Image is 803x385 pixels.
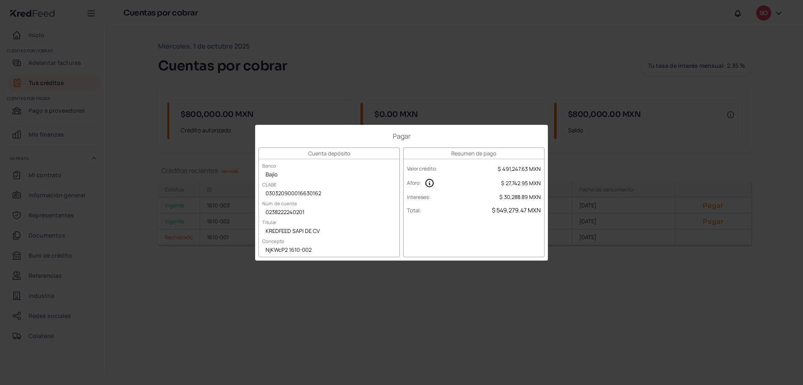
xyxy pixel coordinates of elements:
label: CLABE [259,178,280,191]
h1: Pagar [258,132,545,141]
label: Intereses : [407,194,430,201]
div: KREDFEED SAPI DE CV [259,225,399,238]
h3: Resumen de pago [404,148,544,159]
label: Titular [259,216,280,229]
label: Total : [407,207,421,214]
h3: Cuenta depósito [259,148,399,159]
label: Valor crédito : [407,165,437,172]
span: $ 549,279.47 MXN [492,206,541,214]
span: $ 27,742.95 MXN [501,179,541,187]
span: $ 30,288.89 MXN [499,193,541,201]
label: Concepto [259,235,288,248]
label: Banco [259,159,279,172]
span: $ 491,247.63 MXN [498,165,541,173]
div: NjKWcP2 1610-002 [259,244,399,257]
label: Aforo : [407,179,421,186]
div: 030320900016630162 [259,188,399,200]
div: 0238222240201 [259,207,399,219]
label: Núm. de cuenta [259,197,300,210]
div: Bajío [259,169,399,181]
